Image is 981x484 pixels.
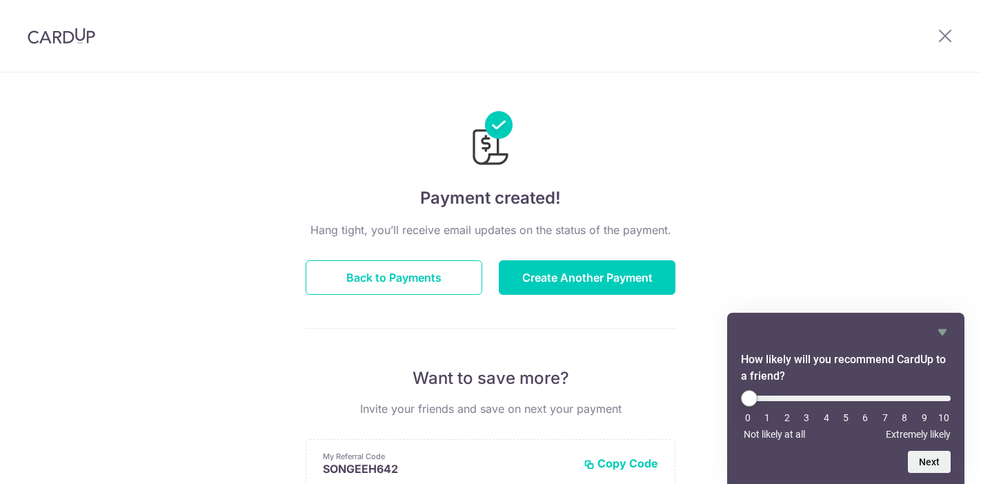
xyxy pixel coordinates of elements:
[908,451,951,473] button: Next question
[584,456,658,470] button: Copy Code
[886,429,951,440] span: Extremely likely
[28,28,95,44] img: CardUp
[760,412,774,423] li: 1
[741,412,755,423] li: 0
[306,367,675,389] p: Want to save more?
[878,412,892,423] li: 7
[306,222,675,238] p: Hang tight, you’ll receive email updates on the status of the payment.
[898,412,911,423] li: 8
[741,351,951,385] h2: How likely will you recommend CardUp to a friend? Select an option from 0 to 10, with 0 being Not...
[839,412,853,423] li: 5
[323,451,573,462] p: My Referral Code
[918,412,931,423] li: 9
[306,260,482,295] button: Back to Payments
[934,324,951,340] button: Hide survey
[937,412,951,423] li: 10
[858,412,872,423] li: 6
[306,400,675,417] p: Invite your friends and save on next your payment
[820,412,833,423] li: 4
[780,412,794,423] li: 2
[323,462,573,476] p: SONGEEH642
[741,390,951,440] div: How likely will you recommend CardUp to a friend? Select an option from 0 to 10, with 0 being Not...
[306,186,675,211] h4: Payment created!
[468,111,513,169] img: Payments
[741,324,951,473] div: How likely will you recommend CardUp to a friend? Select an option from 0 to 10, with 0 being Not...
[744,429,805,440] span: Not likely at all
[800,412,813,423] li: 3
[499,260,675,295] button: Create Another Payment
